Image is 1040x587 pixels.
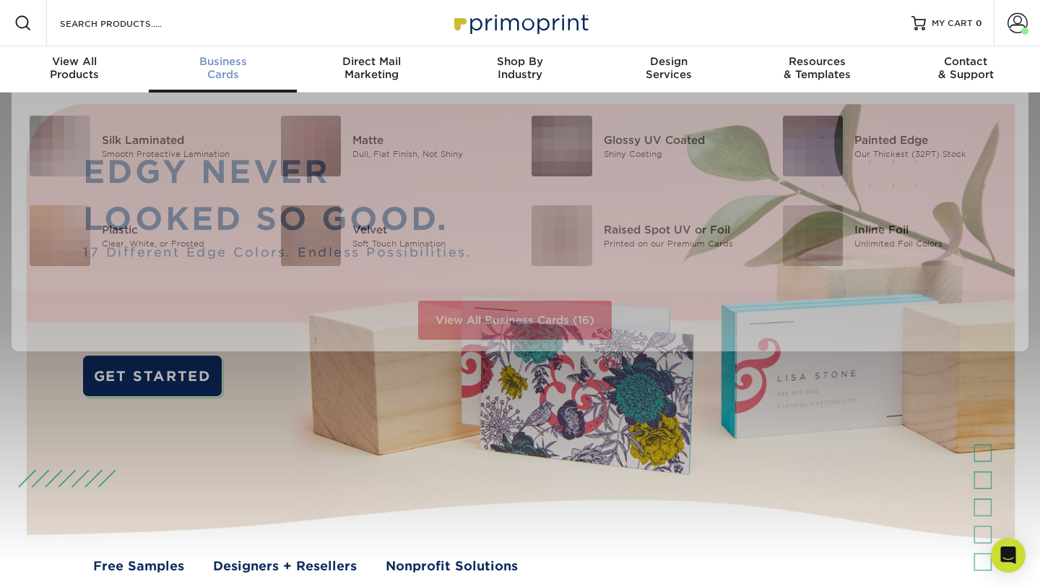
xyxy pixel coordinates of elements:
[891,46,1040,93] a: Contact& Support
[854,221,1011,237] div: Inline Foil
[743,46,892,93] a: Resources& Templates
[281,205,342,266] img: Velvet Business Cards
[532,205,592,266] img: Raised Spot UV or Foil Business Cards
[531,200,760,272] a: Raised Spot UV or Foil Business Cards Raised Spot UV or Foil Printed on our Premium Cards
[297,46,446,93] a: Direct MailMarketing
[352,132,509,148] div: Matte
[854,132,1011,148] div: Painted Edge
[446,55,594,68] span: Shop By
[854,148,1011,160] div: Our Thickest (32PT) Stock
[30,116,90,176] img: Silk Laminated Business Cards
[891,55,1040,81] div: & Support
[604,132,760,148] div: Glossy UV Coated
[30,205,90,266] img: Plastic Business Cards
[297,55,446,68] span: Direct Mail
[891,55,1040,68] span: Contact
[280,200,510,272] a: Velvet Business Cards Velvet Soft Touch Lamination
[854,237,1011,249] div: Unlimited Foil Colors
[386,557,518,575] a: Nonprofit Solutions
[352,148,509,160] div: Dull, Flat Finish, Not Shiny
[213,557,357,575] a: Designers + Resellers
[446,55,594,81] div: Industry
[102,132,259,148] div: Silk Laminated
[976,18,982,28] span: 0
[93,557,184,575] a: Free Samples
[29,110,259,182] a: Silk Laminated Business Cards Silk Laminated Smooth Protective Lamination
[604,221,760,237] div: Raised Spot UV or Foil
[448,7,592,38] img: Primoprint
[782,200,1012,272] a: Inline Foil Business Cards Inline Foil Unlimited Foil Colors
[594,46,743,93] a: DesignServices
[532,116,592,176] img: Glossy UV Coated Business Cards
[352,237,509,249] div: Soft Touch Lamination
[149,55,298,68] span: Business
[604,237,760,249] div: Printed on our Premium Cards
[102,237,259,249] div: Clear, White, or Frosted
[281,116,342,176] img: Matte Business Cards
[297,55,446,81] div: Marketing
[932,17,973,30] span: MY CART
[531,110,760,182] a: Glossy UV Coated Business Cards Glossy UV Coated Shiny Coating
[418,301,612,340] a: View All Business Cards (16)
[604,148,760,160] div: Shiny Coating
[743,55,892,68] span: Resources
[594,55,743,68] span: Design
[102,221,259,237] div: Plastic
[149,55,298,81] div: Cards
[149,46,298,93] a: BusinessCards
[446,46,594,93] a: Shop ByIndustry
[58,14,199,32] input: SEARCH PRODUCTS.....
[783,116,844,176] img: Painted Edge Business Cards
[102,148,259,160] div: Smooth Protective Lamination
[594,55,743,81] div: Services
[991,538,1026,573] div: Open Intercom Messenger
[743,55,892,81] div: & Templates
[783,205,844,266] img: Inline Foil Business Cards
[29,200,259,272] a: Plastic Business Cards Plastic Clear, White, or Frosted
[280,110,510,182] a: Matte Business Cards Matte Dull, Flat Finish, Not Shiny
[782,110,1012,182] a: Painted Edge Business Cards Painted Edge Our Thickest (32PT) Stock
[352,221,509,237] div: Velvet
